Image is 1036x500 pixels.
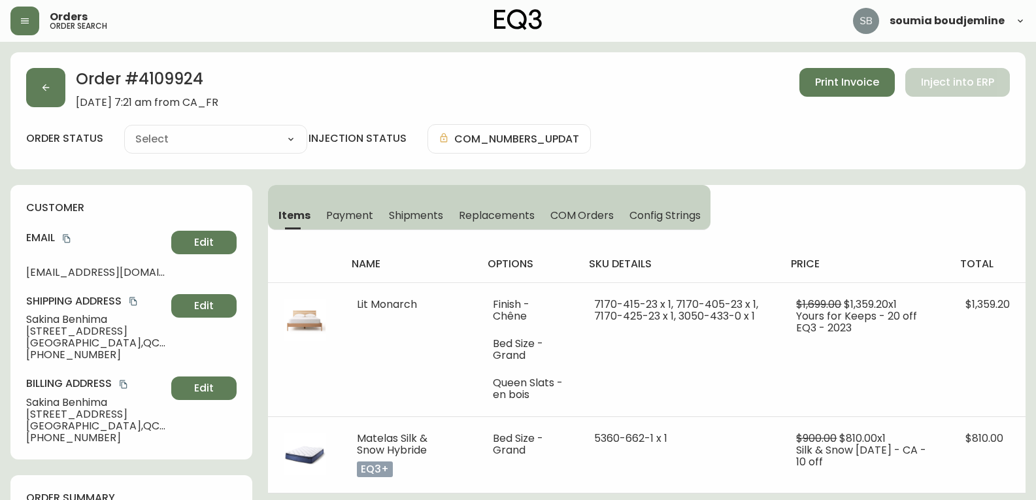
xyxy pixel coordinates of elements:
h4: Email [26,231,166,245]
span: Lit Monarch [357,297,417,312]
span: [GEOGRAPHIC_DATA] , QC , H2T 2X7 , CA [26,337,166,349]
img: 530a12ab-2c0a-4e8d-8ece-a387aa5b19ef.jpg [284,299,326,341]
button: Edit [171,294,237,318]
span: [EMAIL_ADDRESS][DOMAIN_NAME] [26,267,166,278]
span: [PHONE_NUMBER] [26,349,166,361]
span: Sakina Benhima [26,314,166,325]
span: 5360-662-1 x 1 [594,431,667,446]
span: Config Strings [629,208,700,222]
span: $1,699.00 [796,297,841,312]
button: copy [127,295,140,308]
h2: Order # 4109924 [76,68,218,97]
span: Matelas Silk & Snow Hybride [357,431,427,458]
span: Replacements [459,208,534,222]
li: Bed Size - Grand [493,433,563,456]
h4: price [791,257,939,271]
img: 83621bfd3c61cadf98040c636303d86a [853,8,879,34]
label: order status [26,131,103,146]
img: logo [494,9,543,30]
button: Edit [171,376,237,400]
button: copy [60,232,73,245]
span: Payment [326,208,373,222]
span: [PHONE_NUMBER] [26,432,166,444]
img: fbdacd89-95b9-4199-bf44-770516c43caf.jpg [284,433,326,475]
span: Edit [194,235,214,250]
li: Queen Slats - en bois [493,377,563,401]
span: Edit [194,299,214,313]
span: [DATE] 7:21 am from CA_FR [76,97,218,108]
span: $810.00 [965,431,1003,446]
span: [STREET_ADDRESS] [26,325,166,337]
span: COM Orders [550,208,614,222]
h4: name [352,257,467,271]
span: $1,359.20 x 1 [844,297,897,312]
h5: order search [50,22,107,30]
span: Orders [50,12,88,22]
button: Edit [171,231,237,254]
h4: customer [26,201,237,215]
span: $900.00 [796,431,837,446]
button: Print Invoice [799,68,895,97]
span: $810.00 x 1 [839,431,886,446]
li: Finish - Chêne [493,299,563,322]
span: Edit [194,381,214,395]
h4: options [488,257,568,271]
h4: Billing Address [26,376,166,391]
span: 7170-415-23 x 1, 7170-405-23 x 1, 7170-425-23 x 1, 3050-433-0 x 1 [594,297,758,324]
button: copy [117,378,130,391]
h4: injection status [309,131,407,146]
span: [STREET_ADDRESS] [26,408,166,420]
li: Bed Size - Grand [493,338,563,361]
h4: sku details [589,257,770,271]
h4: total [960,257,1015,271]
h4: Shipping Address [26,294,166,308]
p: eq3+ [357,461,393,477]
span: soumia boudjemline [890,16,1005,26]
span: Print Invoice [815,75,879,90]
span: Shipments [389,208,444,222]
span: Yours for Keeps - 20 off EQ3 - 2023 [796,308,917,335]
span: $1,359.20 [965,297,1010,312]
span: [GEOGRAPHIC_DATA] , QC , H2T 2X7 , CA [26,420,166,432]
span: Items [278,208,310,222]
span: Silk & Snow [DATE] - CA - 10 off [796,442,926,469]
span: Sakina Benhima [26,397,166,408]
